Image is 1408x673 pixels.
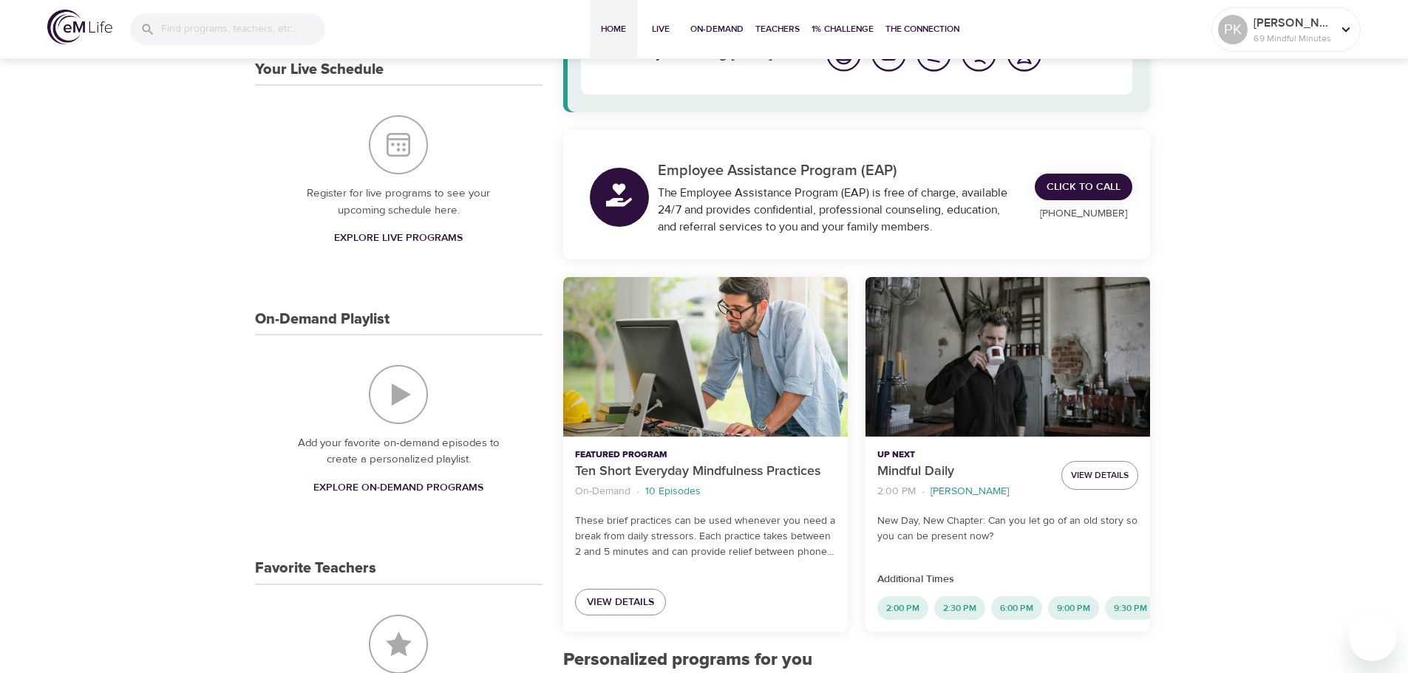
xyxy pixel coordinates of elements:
[1218,15,1248,44] div: PK
[575,589,666,616] a: View Details
[369,365,428,424] img: On-Demand Playlist
[658,185,1018,236] div: The Employee Assistance Program (EAP) is free of charge, available 24/7 and provides confidential...
[877,482,1050,502] nav: breadcrumb
[328,225,469,252] a: Explore Live Programs
[877,462,1050,482] p: Mindful Daily
[596,21,631,37] span: Home
[1105,602,1156,615] span: 9:30 PM
[690,21,744,37] span: On-Demand
[334,229,463,247] span: Explore Live Programs
[255,61,384,78] h3: Your Live Schedule
[1061,461,1138,490] button: View Details
[931,484,1009,499] p: [PERSON_NAME]
[1071,468,1129,483] span: View Details
[877,596,928,620] div: 2:00 PM
[1254,32,1332,45] p: 69 Mindful Minutes
[877,484,916,499] p: 2:00 PM
[1035,206,1132,222] p: [PHONE_NUMBER]
[658,160,1018,182] p: Employee Assistance Program (EAP)
[563,277,848,437] button: Ten Short Everyday Mindfulness Practices
[1048,602,1099,615] span: 9:00 PM
[755,21,800,37] span: Teachers
[934,602,985,615] span: 2:30 PM
[922,482,925,502] li: ·
[563,649,1151,671] h2: Personalized programs for you
[285,435,513,468] p: Add your favorite on-demand episodes to create a personalized playlist.
[285,185,513,219] p: Register for live programs to see your upcoming schedule here.
[865,277,1150,437] button: Mindful Daily
[991,596,1042,620] div: 6:00 PM
[307,474,489,502] a: Explore On-Demand Programs
[575,513,836,560] p: These brief practices can be used whenever you need a break from daily stressors. Each practice t...
[934,596,985,620] div: 2:30 PM
[587,593,654,612] span: View Details
[643,21,679,37] span: Live
[255,560,376,577] h3: Favorite Teachers
[885,21,959,37] span: The Connection
[991,602,1042,615] span: 6:00 PM
[313,479,483,497] span: Explore On-Demand Programs
[636,482,639,502] li: ·
[1047,178,1120,197] span: Click to Call
[575,462,836,482] p: Ten Short Everyday Mindfulness Practices
[47,10,112,44] img: logo
[161,13,325,45] input: Find programs, teachers, etc...
[812,21,874,37] span: 1% Challenge
[1048,596,1099,620] div: 9:00 PM
[575,448,836,462] p: Featured Program
[877,602,928,615] span: 2:00 PM
[369,115,428,174] img: Your Live Schedule
[575,484,630,499] p: On-Demand
[877,448,1050,462] p: Up Next
[255,311,390,328] h3: On-Demand Playlist
[645,484,701,499] p: 10 Episodes
[575,482,836,502] nav: breadcrumb
[877,572,1138,587] p: Additional Times
[1349,614,1396,661] iframe: Button to launch messaging window
[1254,14,1332,32] p: [PERSON_NAME]
[877,513,1138,544] p: New Day, New Chapter: Can you let go of an old story so you can be present now?
[1105,596,1156,620] div: 9:30 PM
[1035,174,1132,201] a: Click to Call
